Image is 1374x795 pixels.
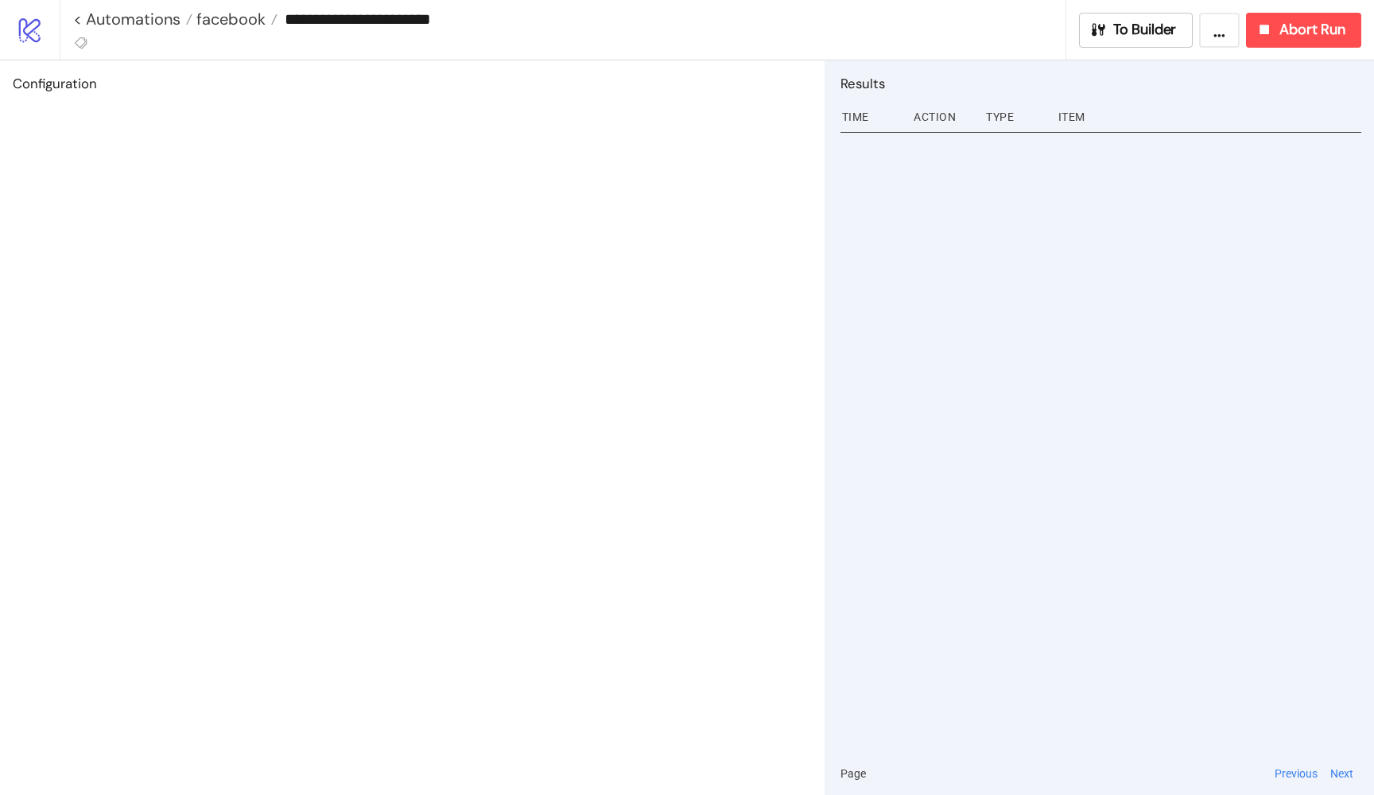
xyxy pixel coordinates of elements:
button: Next [1325,765,1358,782]
h2: Results [840,73,1361,94]
button: ... [1199,13,1240,48]
span: To Builder [1113,21,1177,39]
span: facebook [192,9,266,29]
div: Item [1057,102,1361,132]
button: Previous [1270,765,1322,782]
div: Type [984,102,1046,132]
button: Abort Run [1246,13,1361,48]
span: Abort Run [1279,21,1345,39]
h2: Configuration [13,73,812,94]
div: Time [840,102,902,132]
div: Action [912,102,973,132]
a: < Automations [73,11,192,27]
button: To Builder [1079,13,1194,48]
a: facebook [192,11,278,27]
span: Page [840,765,866,782]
